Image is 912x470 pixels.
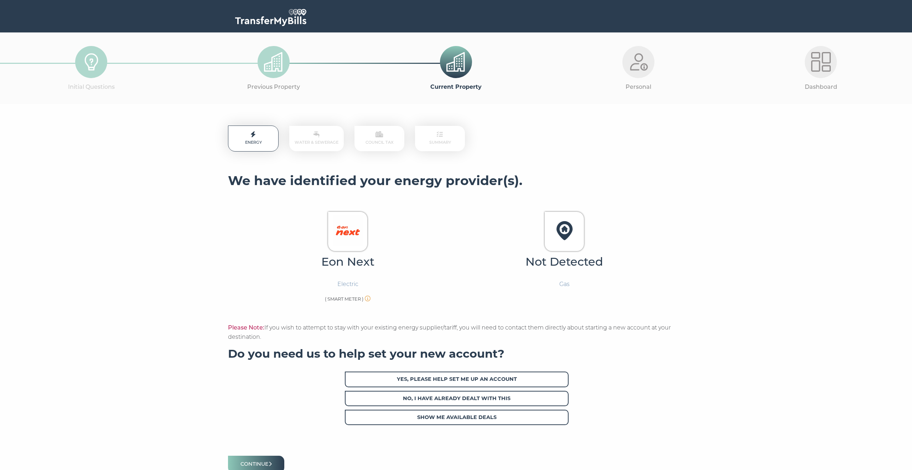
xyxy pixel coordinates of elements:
p: Gas [559,280,570,289]
p: Council Tax [354,126,404,151]
p: Personal [547,82,730,92]
p: Energy [228,126,279,152]
img: Eon Next Logo [333,215,363,246]
h4: Do you need us to help set your new account? [228,347,684,361]
span: ( SMART METER ) [325,296,363,302]
p: Water & Sewerage [289,126,344,151]
p: If you wish to attempt to stay with your existing energy supplier/tariff, you will need to contac... [228,323,684,342]
p: Current Property [365,82,547,92]
h4: Eon Next [240,255,455,269]
img: Previous-Property.png [446,52,466,72]
img: Dashboard-Light.png [811,52,831,72]
span: No, I have already dealt with this [345,391,569,406]
h4: Not Detected [457,255,672,269]
img: Personal-Light.png [629,52,648,72]
img: Initial-Questions-Icon.png [82,52,101,72]
span: Yes, please help set me up an account [345,372,569,387]
span: Show me available deals [345,410,569,425]
img: TransferMyBills.com - Helping ease the stress of moving [235,9,306,26]
img: TMB Logo [549,215,580,246]
img: Previous-Property.png [264,52,284,72]
p: Electric [337,280,358,289]
h3: We have identified your energy provider(s). [228,173,684,189]
p: Summary [415,126,465,151]
p: Previous Property [182,82,365,92]
span: Please Note: [228,324,264,331]
p: Dashboard [730,82,912,92]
